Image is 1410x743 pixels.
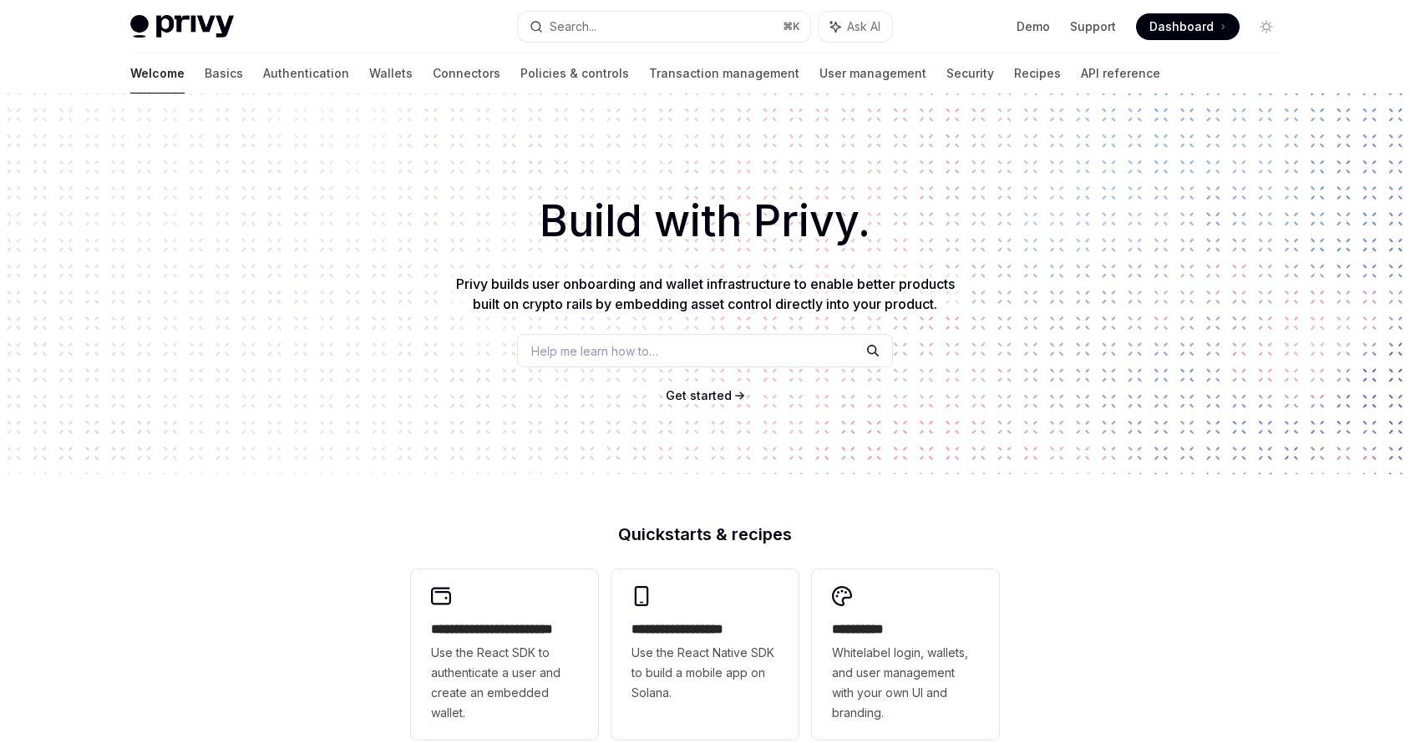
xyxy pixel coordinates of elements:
span: Dashboard [1149,18,1214,35]
button: Toggle dark mode [1253,13,1280,40]
a: Transaction management [649,53,799,94]
span: Ask AI [847,18,880,35]
a: **** **** **** ***Use the React Native SDK to build a mobile app on Solana. [611,569,799,740]
a: Connectors [433,53,500,94]
a: Dashboard [1136,13,1240,40]
a: Recipes [1014,53,1061,94]
a: User management [819,53,926,94]
span: Whitelabel login, wallets, and user management with your own UI and branding. [832,643,979,723]
img: light logo [130,15,234,38]
span: Privy builds user onboarding and wallet infrastructure to enable better products built on crypto ... [456,275,955,312]
h1: Build with Privy. [27,189,1383,254]
a: **** *****Whitelabel login, wallets, and user management with your own UI and branding. [812,569,999,740]
span: Help me learn how to… [531,342,658,360]
span: Use the React SDK to authenticate a user and create an embedded wallet. [431,643,578,723]
h2: Quickstarts & recipes [411,526,999,543]
span: Get started [666,388,732,402]
button: Ask AI [819,12,892,42]
a: Policies & controls [520,53,629,94]
a: Get started [666,387,732,404]
a: Demo [1017,18,1050,35]
a: Wallets [369,53,413,94]
a: Authentication [263,53,349,94]
span: ⌘ K [783,20,800,33]
a: Welcome [130,53,185,94]
a: Basics [205,53,243,94]
button: Search...⌘K [518,12,810,42]
div: Search... [550,17,596,37]
a: API reference [1081,53,1160,94]
a: Support [1070,18,1116,35]
span: Use the React Native SDK to build a mobile app on Solana. [631,643,779,703]
a: Security [946,53,994,94]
